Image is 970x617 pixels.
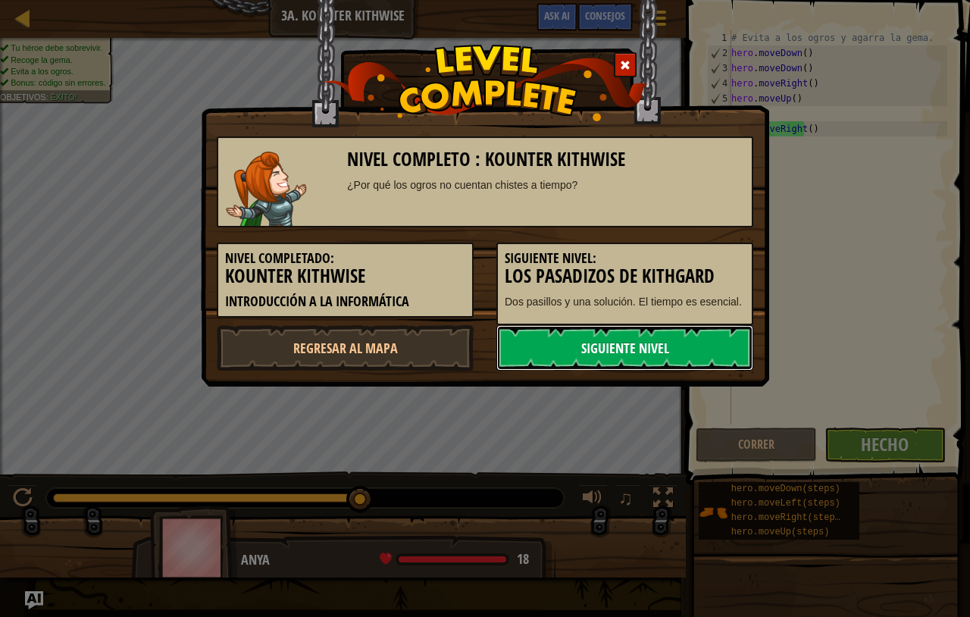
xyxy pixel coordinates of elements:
[505,266,745,287] h3: Los Pasadizos de Kithgard
[225,266,465,287] h3: Kounter Kithwise
[347,177,745,193] div: ¿Por qué los ogros no cuentan chistes a tiempo?
[505,294,745,309] p: Dos pasillos y una solución. El tiempo es esencial.
[505,251,745,266] h5: Siguiente nivel:
[225,294,465,309] h5: Introducción a la Informática
[217,325,474,371] a: Regresar al mapa
[347,149,745,170] h3: Nivel completo : Kounter Kithwise
[323,45,648,121] img: level_complete.png
[226,152,307,226] img: captain.png
[496,325,753,371] a: Siguiente nivel
[225,251,465,266] h5: Nivel completado:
